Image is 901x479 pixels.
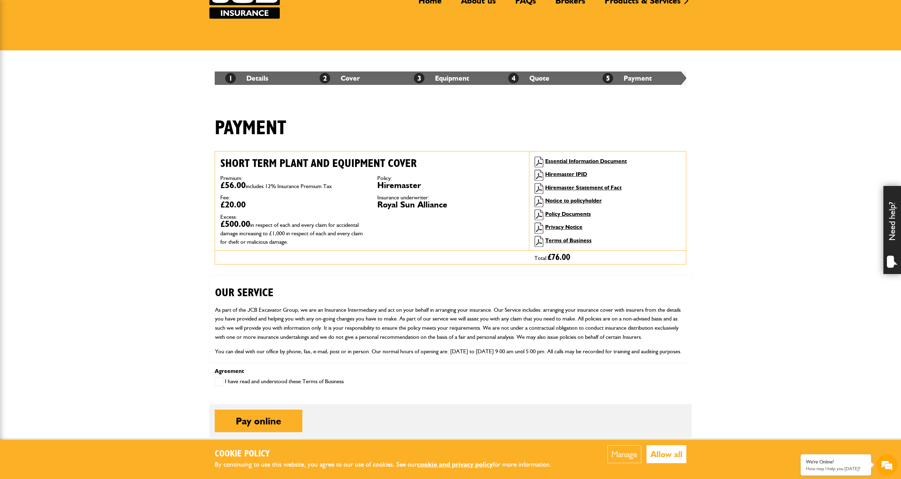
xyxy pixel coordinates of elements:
button: Allow all [647,445,686,463]
a: Terms of Business [545,237,592,244]
button: Pay online [215,410,302,432]
dd: Royal Sun Alliance [377,200,524,209]
a: Privacy Notice [545,224,582,230]
dt: Premium: [220,175,367,181]
h1: Payment [215,117,286,140]
dt: Excess: [220,214,367,220]
a: Policy Documents [545,211,591,217]
dd: £500.00 [220,220,367,245]
p: As part of the JCB Excavator Group, we are an Insurance Intermediary and act on your behalf in ar... [215,305,686,341]
dt: Policy: [377,175,524,181]
button: Manage [607,445,641,463]
a: 4Quote [508,74,549,82]
a: 3Equipment [414,74,469,82]
p: Agreement [215,368,686,374]
a: Notice to policyholder [545,197,602,204]
h2: OUR SERVICE [215,275,686,299]
a: Hiremaster Statement of Fact [545,184,622,191]
div: Need help? [883,186,901,274]
dt: Fee: [220,195,367,200]
p: By continuing to use this website, you agree to our use of cookies. See our for more information. [215,459,563,470]
a: Hiremaster IPID [545,171,587,178]
span: 2 [320,73,330,83]
label: I have read and understood these Terms of Business [215,377,344,386]
p: You can deal with our office by phone, fax, e-mail, post or in person. Our normal hours of openin... [215,347,686,356]
span: includes 12% Insurance Premium Tax [246,183,332,189]
dt: Insurance underwriter: [377,195,524,200]
a: cookie and privacy policy [417,460,493,468]
span: 4 [508,73,519,83]
dd: £56.00 [220,181,367,189]
dd: £20.00 [220,200,367,209]
div: Total: [529,251,686,264]
div: We're Online! [806,459,866,465]
span: 1 [225,73,236,83]
p: How may I help you today? [806,466,866,471]
a: 1Details [225,74,268,82]
span: 5 [603,73,613,83]
span: in respect of each and every claim for accidental damage increasing to £1,000 in respect of each ... [220,222,363,245]
h2: Cookie Policy [215,449,563,460]
h2: CUSTOMER PROTECTION INFORMATION [215,362,686,386]
li: Payment [592,71,686,85]
span: £ [548,253,570,262]
a: Essential Information Document [545,158,627,164]
h2: Short term plant and equipment cover [220,157,524,170]
span: 76.00 [552,253,570,262]
span: 3 [414,73,424,83]
dd: Hiremaster [377,181,524,189]
a: 2Cover [320,74,360,82]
